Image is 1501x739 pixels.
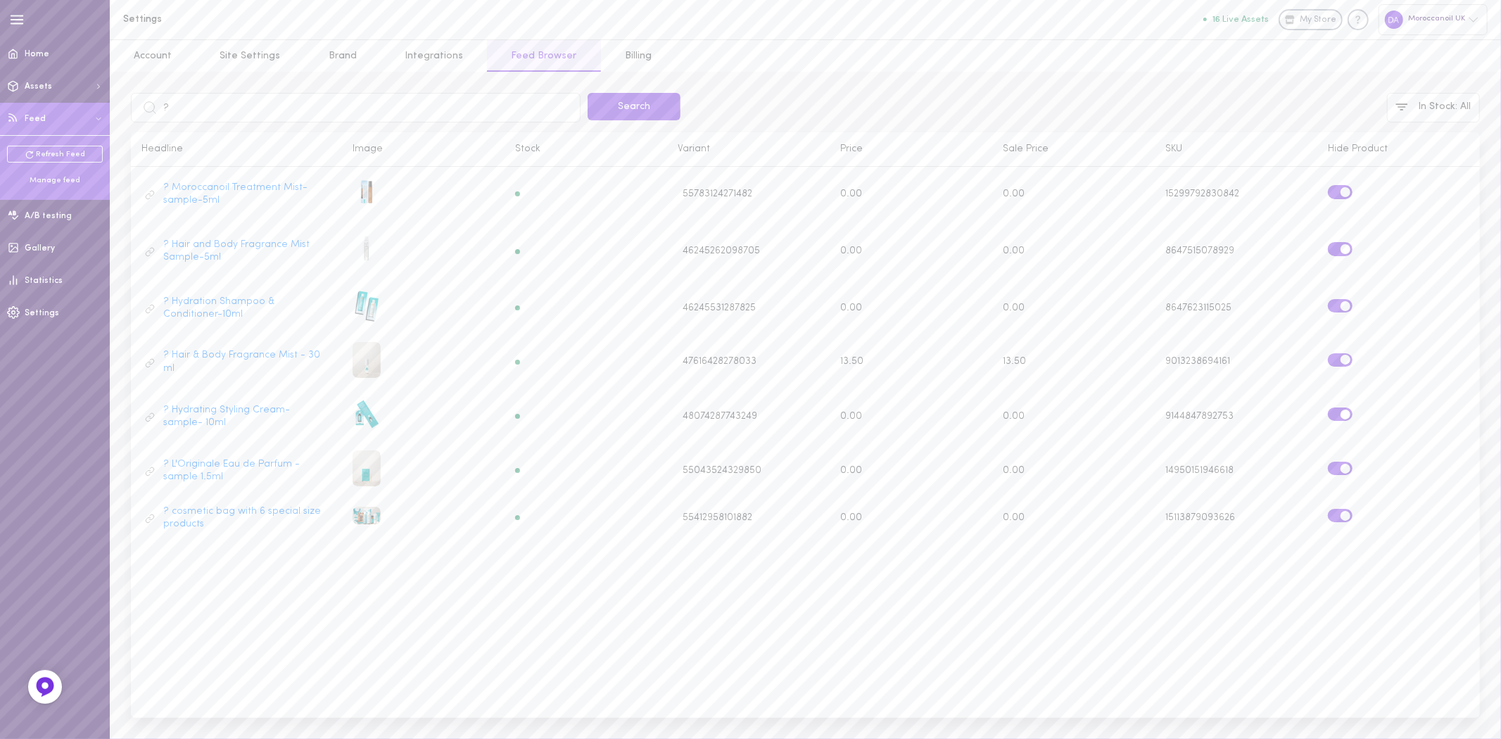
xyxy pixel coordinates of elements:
span: Home [25,50,49,58]
a: Site Settings [196,40,304,72]
input: Search [131,93,581,122]
a: Feed Browser [487,40,600,72]
span: Gallery [25,244,55,253]
span: 0.00 [1003,512,1025,523]
div: Headline [131,143,342,156]
span: 0.00 [840,512,862,523]
a: Billing [601,40,676,72]
img: Feedback Button [34,676,56,697]
a: ? Hair and Body Fragrance Mist Sample-5ml [163,239,331,264]
span: A/B testing [25,212,72,220]
span: Feed [25,115,46,123]
button: In Stock: All [1387,93,1480,122]
span: 0.00 [840,189,862,199]
div: SKU [1155,143,1317,156]
div: Moroccanoil UK [1379,4,1488,34]
span: 13.50 [1003,356,1026,367]
div: Knowledge center [1348,9,1369,30]
span: 0.00 [1003,246,1025,256]
span: Settings [25,309,59,317]
span: 0.00 [840,465,862,476]
span: 15299792830842 [1165,189,1239,199]
a: Account [110,40,196,72]
button: 16 Live Assets [1203,15,1269,24]
span: 0.00 [1003,189,1025,199]
span: 13.50 [840,356,863,367]
span: 0.00 [840,411,862,422]
span: Statistics [25,277,63,285]
div: Stock [505,143,667,156]
span: 0.00 [1003,303,1025,313]
span: Assets [25,82,52,91]
a: 16 Live Assets [1203,15,1279,25]
span: 55043524329850 [683,465,761,477]
div: Image [342,143,505,156]
button: Search [588,93,680,120]
a: ? Hydrating Styling Cream- sample- 10ml [163,404,331,429]
a: ? L'Originale Eau de Parfum -sample 1.5ml [163,458,331,484]
span: 46245262098705 [683,245,760,258]
div: Manage feed [7,175,103,186]
span: 48074287743249 [683,410,757,423]
span: 55412958101882 [683,512,752,524]
span: 46245531287825 [683,302,756,315]
span: 0.00 [1003,465,1025,476]
span: 55783124271482 [683,188,752,201]
div: Sale Price [992,143,1155,156]
span: 9013238694161 [1165,356,1230,367]
span: 0.00 [840,246,862,256]
a: ? Hair & Body Fragrance Mist - 30 ml [163,349,331,374]
span: 47616428278033 [683,355,756,368]
span: 0.00 [1003,411,1025,422]
span: 9144847892753 [1165,411,1234,422]
div: Price [830,143,992,156]
div: Hide Product [1317,143,1480,156]
a: ? Moroccanoil Treatment Mist-sample-5ml [163,182,331,207]
span: 15113879093626 [1165,512,1235,523]
div: Variant [667,143,830,156]
a: ? Hydration Shampoo & Conditioner-10ml [163,296,331,321]
h1: Settings [123,14,355,25]
a: ? cosmetic bag with 6 special size products [163,505,331,531]
span: My Store [1300,14,1336,27]
span: 14950151946618 [1165,465,1234,476]
a: Brand [305,40,381,72]
span: 8647515078929 [1165,246,1234,256]
span: 8647623115025 [1165,303,1231,313]
span: 0.00 [840,303,862,313]
a: My Store [1279,9,1343,30]
a: Refresh Feed [7,146,103,163]
a: Integrations [381,40,487,72]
